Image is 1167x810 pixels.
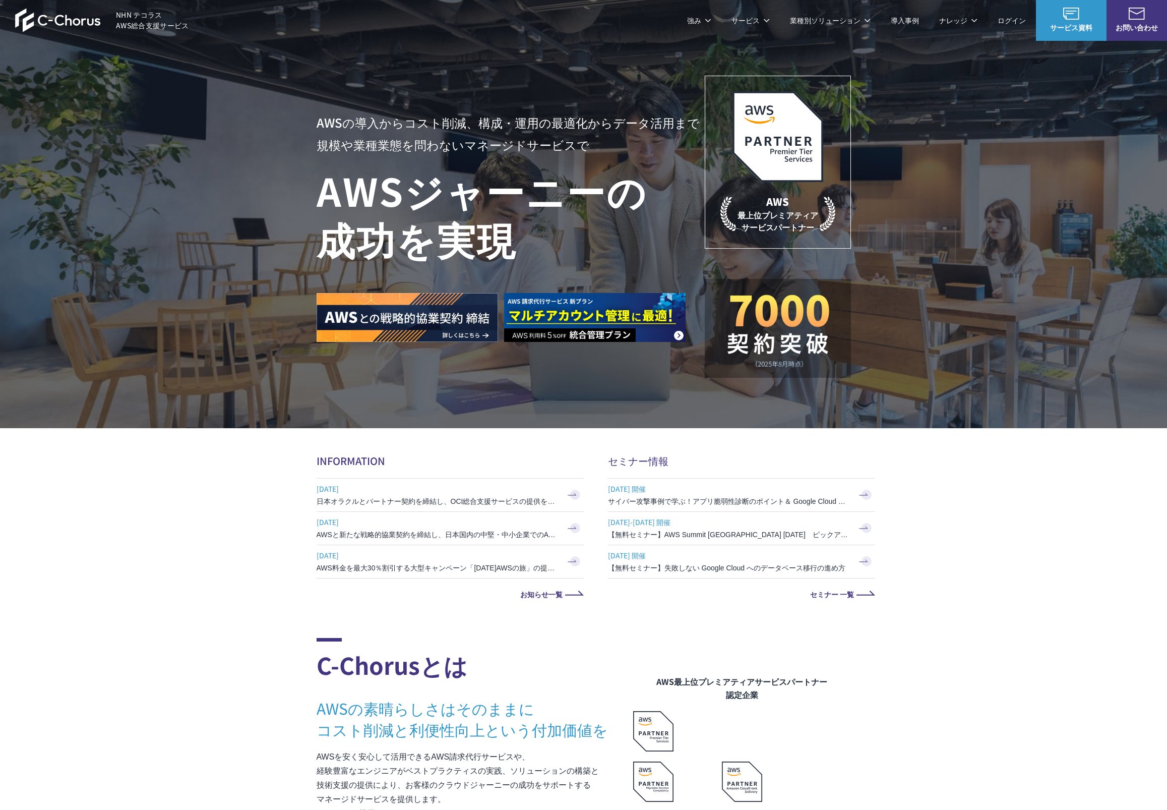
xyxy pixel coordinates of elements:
[608,479,875,511] a: [DATE] 開催 サイバー攻撃事例で学ぶ！アプリ脆弱性診断のポイント＆ Google Cloud セキュリティ対策
[317,512,584,545] a: [DATE] AWSと新たな戦略的協業契約を締結し、日本国内の中堅・中小企業でのAWS活用を加速
[317,591,584,598] a: お知らせ一覧
[790,15,871,26] p: 業種別ソリューション
[725,294,831,368] img: 契約件数
[317,496,559,506] h3: 日本オラクルとパートナー契約を締結し、OCI総合支援サービスの提供を開始
[1036,22,1107,33] span: サービス資料
[317,548,559,563] span: [DATE]
[317,111,705,156] p: AWSの導入からコスト削減、 構成・運用の最適化からデータ活用まで 規模や業種業態を問わない マネージドサービスで
[317,530,559,540] h3: AWSと新たな戦略的協業契約を締結し、日本国内の中堅・中小企業でのAWS活用を加速
[608,563,850,573] h3: 【無料セミナー】失敗しない Google Cloud へのデータベース移行の進め方
[504,293,686,342] img: AWS請求代行サービス 統合管理プラン
[608,481,850,496] span: [DATE] 開催
[891,15,919,26] a: 導入事例
[317,563,559,573] h3: AWS料金を最大30％割引する大型キャンペーン「[DATE]AWSの旅」の提供を開始
[939,15,977,26] p: ナレッジ
[15,8,189,32] a: AWS総合支援サービス C-Chorus NHN テコラスAWS総合支援サービス
[317,638,633,682] h2: C-Chorusとは
[608,545,875,578] a: [DATE] 開催 【無料セミナー】失敗しない Google Cloud へのデータベース移行の進め方
[732,91,823,182] img: AWSプレミアティアサービスパートナー
[608,548,850,563] span: [DATE] 開催
[317,479,584,511] a: [DATE] 日本オラクルとパートナー契約を締結し、OCI総合支援サービスの提供を開始
[633,675,851,701] figcaption: AWS最上位プレミアティアサービスパートナー 認定企業
[720,194,835,233] p: 最上位プレミアティア サービスパートナー
[731,15,770,26] p: サービス
[317,698,633,740] h3: AWSの素晴らしさはそのままに コスト削減と利便性向上という付加価値を
[1107,22,1167,33] span: お問い合わせ
[317,166,705,263] h1: AWS ジャーニーの 成功を実現
[317,514,559,530] span: [DATE]
[766,194,789,209] em: AWS
[687,15,711,26] p: 強み
[116,10,189,31] span: NHN テコラス AWS総合支援サービス
[608,591,875,598] a: セミナー 一覧
[608,453,875,468] h2: セミナー情報
[608,514,850,530] span: [DATE]-[DATE] 開催
[317,293,498,342] img: AWSとの戦略的協業契約 締結
[1129,8,1145,20] img: お問い合わせ
[608,496,850,506] h3: サイバー攻撃事例で学ぶ！アプリ脆弱性診断のポイント＆ Google Cloud セキュリティ対策
[1063,8,1079,20] img: AWS総合支援サービス C-Chorus サービス資料
[998,15,1026,26] a: ログイン
[608,512,875,545] a: [DATE]-[DATE] 開催 【無料セミナー】AWS Summit [GEOGRAPHIC_DATA] [DATE] ピックアップセッション
[608,530,850,540] h3: 【無料セミナー】AWS Summit [GEOGRAPHIC_DATA] [DATE] ピックアップセッション
[317,545,584,578] a: [DATE] AWS料金を最大30％割引する大型キャンペーン「[DATE]AWSの旅」の提供を開始
[317,481,559,496] span: [DATE]
[317,453,584,468] h2: INFORMATION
